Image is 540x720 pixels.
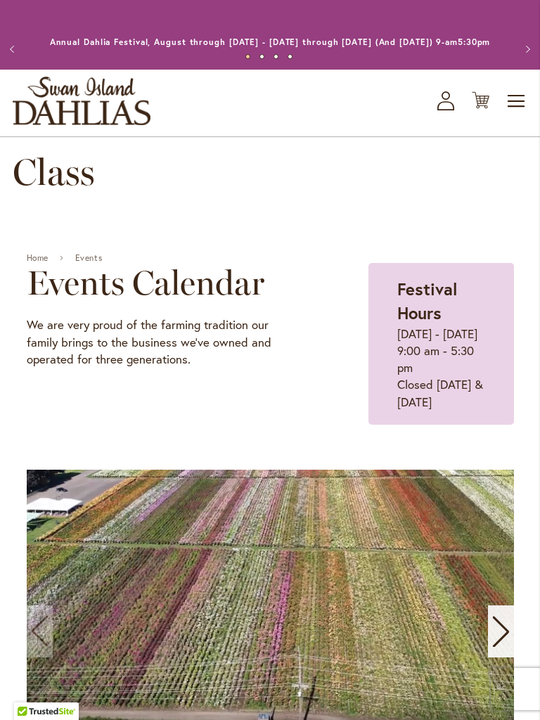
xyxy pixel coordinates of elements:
button: 3 of 4 [274,54,278,59]
button: Next [512,35,540,63]
a: store logo [13,77,150,125]
iframe: Launch Accessibility Center [11,670,50,709]
a: Home [27,253,49,263]
button: 2 of 4 [259,54,264,59]
h2: Events Calendar [27,263,299,302]
strong: Festival Hours [397,278,457,324]
button: 1 of 4 [245,54,250,59]
button: 4 of 4 [288,54,292,59]
p: We are very proud of the farming tradition our family brings to the business we've owned and oper... [27,316,299,368]
p: [DATE] - [DATE] 9:00 am - 5:30 pm Closed [DATE] & [DATE] [397,326,484,411]
span: Class [13,150,95,194]
a: Events [75,253,103,263]
a: Annual Dahlia Festival, August through [DATE] - [DATE] through [DATE] (And [DATE]) 9-am5:30pm [50,37,491,47]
